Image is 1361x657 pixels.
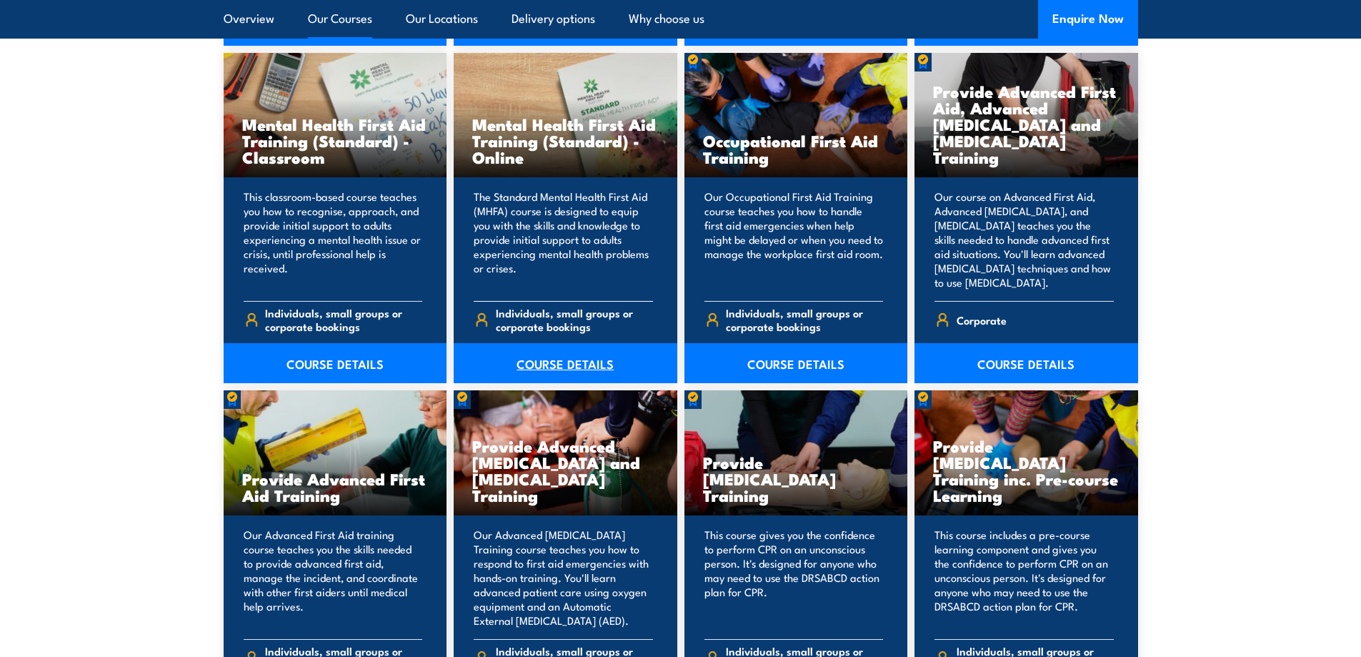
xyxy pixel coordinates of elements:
a: COURSE DETAILS [454,343,677,383]
h3: Provide Advanced First Aid Training [242,470,429,503]
span: Individuals, small groups or corporate bookings [496,306,653,333]
h3: Provide Advanced First Aid, Advanced [MEDICAL_DATA] and [MEDICAL_DATA] Training [933,83,1120,165]
h3: Mental Health First Aid Training (Standard) - Online [472,116,659,165]
p: This classroom-based course teaches you how to recognise, approach, and provide initial support t... [244,189,423,290]
p: Our Advanced First Aid training course teaches you the skills needed to provide advanced first ai... [244,528,423,628]
span: Individuals, small groups or corporate bookings [726,306,883,333]
a: COURSE DETAILS [224,343,447,383]
span: Corporate [957,309,1007,331]
p: Our course on Advanced First Aid, Advanced [MEDICAL_DATA], and [MEDICAL_DATA] teaches you the ski... [934,189,1114,290]
a: COURSE DETAILS [684,343,908,383]
h3: Mental Health First Aid Training (Standard) - Classroom [242,116,429,165]
p: Our Advanced [MEDICAL_DATA] Training course teaches you how to respond to first aid emergencies w... [474,528,653,628]
h3: Provide [MEDICAL_DATA] Training inc. Pre-course Learning [933,438,1120,503]
p: Our Occupational First Aid Training course teaches you how to handle first aid emergencies when h... [704,189,884,290]
span: Individuals, small groups or corporate bookings [265,306,422,333]
a: COURSE DETAILS [914,343,1138,383]
p: The Standard Mental Health First Aid (MHFA) course is designed to equip you with the skills and k... [474,189,653,290]
p: This course includes a pre-course learning component and gives you the confidence to perform CPR ... [934,528,1114,628]
h3: Occupational First Aid Training [703,132,889,165]
h3: Provide Advanced [MEDICAL_DATA] and [MEDICAL_DATA] Training [472,438,659,503]
p: This course gives you the confidence to perform CPR on an unconscious person. It's designed for a... [704,528,884,628]
h3: Provide [MEDICAL_DATA] Training [703,454,889,503]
